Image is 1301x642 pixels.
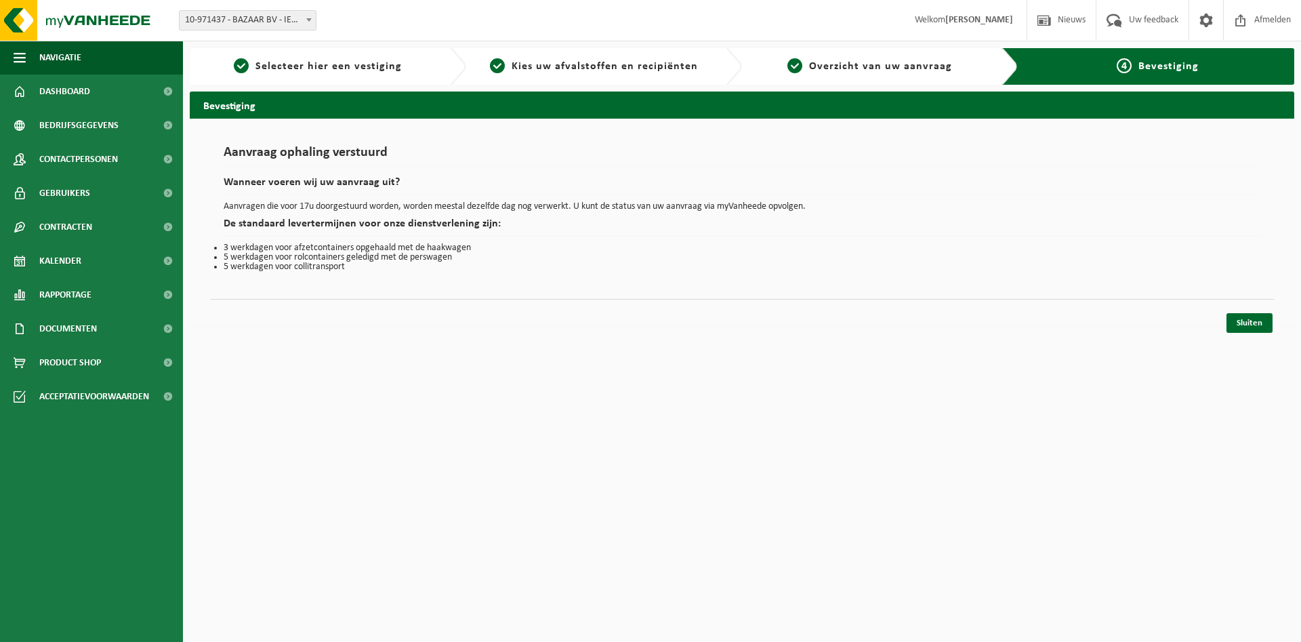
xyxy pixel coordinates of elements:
[224,146,1260,167] h1: Aanvraag ophaling verstuurd
[39,312,97,346] span: Documenten
[224,262,1260,272] li: 5 werkdagen voor collitransport
[190,92,1294,118] h2: Bevestiging
[809,61,952,72] span: Overzicht van uw aanvraag
[39,346,101,380] span: Product Shop
[39,380,149,414] span: Acceptatievoorwaarden
[512,61,698,72] span: Kies uw afvalstoffen en recipiënten
[224,177,1260,195] h2: Wanneer voeren wij uw aanvraag uit?
[39,41,81,75] span: Navigatie
[180,11,316,30] span: 10-971437 - BAZAAR BV - IEPER
[473,58,716,75] a: 2Kies uw afvalstoffen en recipiënten
[490,58,505,73] span: 2
[224,243,1260,253] li: 3 werkdagen voor afzetcontainers opgehaald met de haakwagen
[39,75,90,108] span: Dashboard
[39,210,92,244] span: Contracten
[39,278,91,312] span: Rapportage
[224,218,1260,237] h2: De standaard levertermijnen voor onze dienstverlening zijn:
[39,176,90,210] span: Gebruikers
[197,58,439,75] a: 1Selecteer hier een vestiging
[224,202,1260,212] p: Aanvragen die voor 17u doorgestuurd worden, worden meestal dezelfde dag nog verwerkt. U kunt de s...
[39,108,119,142] span: Bedrijfsgegevens
[39,142,118,176] span: Contactpersonen
[224,253,1260,262] li: 5 werkdagen voor rolcontainers geledigd met de perswagen
[179,10,316,31] span: 10-971437 - BAZAAR BV - IEPER
[39,244,81,278] span: Kalender
[255,61,402,72] span: Selecteer hier een vestiging
[1117,58,1132,73] span: 4
[234,58,249,73] span: 1
[787,58,802,73] span: 3
[1138,61,1199,72] span: Bevestiging
[945,15,1013,25] strong: [PERSON_NAME]
[1226,313,1273,333] a: Sluiten
[749,58,991,75] a: 3Overzicht van uw aanvraag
